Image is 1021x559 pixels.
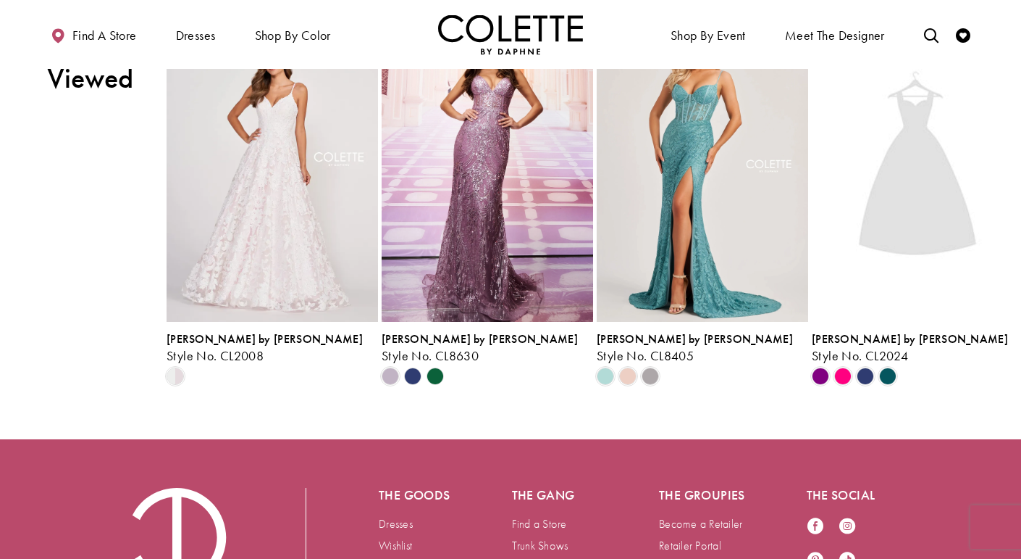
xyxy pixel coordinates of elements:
[47,15,140,54] a: Find a store
[167,12,1021,387] div: Product List
[379,538,412,553] a: Wishlist
[597,347,694,364] span: Style No. CL8405
[176,28,216,43] span: Dresses
[597,333,808,363] div: Colette by Daphne Style No. CL8405
[785,28,885,43] span: Meet the designer
[512,538,568,553] a: Trunk Shows
[879,368,896,385] i: Spruce
[667,15,749,54] span: Shop By Event
[255,28,331,43] span: Shop by color
[834,368,852,385] i: Hot Pink
[172,15,219,54] span: Dresses
[167,331,363,347] span: [PERSON_NAME] by [PERSON_NAME]
[382,347,479,364] span: Style No. CL8630
[597,368,614,385] i: Sea Glass
[807,517,824,537] a: Visit our Facebook - Opens in new tab
[812,331,1008,347] span: [PERSON_NAME] by [PERSON_NAME]
[382,14,593,322] a: Visit Colette by Daphne Style No. CL8630 Page
[512,516,567,531] a: Find a Store
[251,15,335,54] span: Shop by color
[438,15,583,54] a: Visit Home Page
[512,488,602,502] h5: The gang
[857,368,874,385] i: Navy Blue
[597,14,808,322] a: Visit Colette by Daphne Style No. CL8405 Page
[659,488,749,502] h5: The groupies
[619,368,636,385] i: Rose
[642,368,659,385] i: Smoke
[952,15,974,54] a: Check Wishlist
[167,368,184,385] i: Diamond White/Pink
[920,15,942,54] a: Toggle search
[438,15,583,54] img: Colette by Daphne
[597,331,793,347] span: [PERSON_NAME] by [PERSON_NAME]
[379,516,413,531] a: Dresses
[781,15,888,54] a: Meet the designer
[47,28,145,95] h2: Recently Viewed
[659,516,742,531] a: Become a Retailer
[382,331,578,347] span: [PERSON_NAME] by [PERSON_NAME]
[167,333,378,363] div: Colette by Daphne Style No. CL2008
[427,368,444,385] i: Hunter Green
[812,347,908,364] span: Style No. CL2024
[167,14,378,322] a: Visit Colette by Daphne Style No. CL2008 Page
[839,517,856,537] a: Visit our Instagram - Opens in new tab
[382,368,399,385] i: Heather
[379,488,454,502] h5: The goods
[807,488,896,502] h5: The social
[382,333,593,363] div: Colette by Daphne Style No. CL8630
[404,368,421,385] i: Navy Blue
[72,28,137,43] span: Find a store
[167,347,264,364] span: Style No. CL2008
[812,368,829,385] i: Purple
[659,538,721,553] a: Retailer Portal
[671,28,746,43] span: Shop By Event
